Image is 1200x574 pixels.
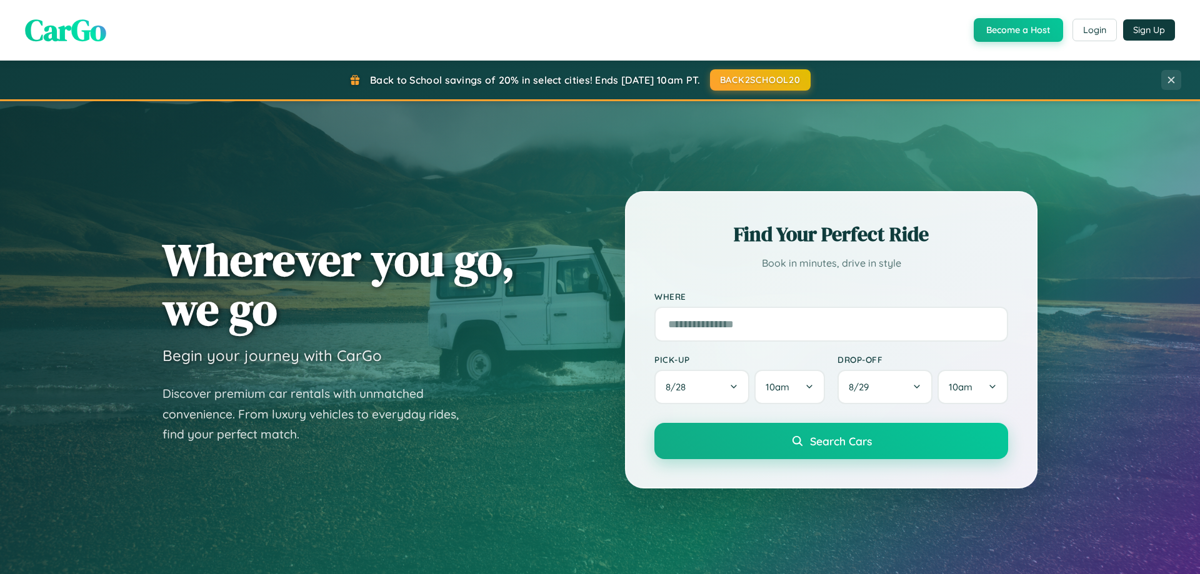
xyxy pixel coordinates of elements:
span: 8 / 29 [849,381,875,393]
button: 8/29 [837,370,932,404]
button: Become a Host [974,18,1063,42]
button: Search Cars [654,423,1008,459]
button: BACK2SCHOOL20 [710,69,811,91]
label: Where [654,291,1008,302]
h2: Find Your Perfect Ride [654,220,1008,248]
button: 10am [937,370,1008,404]
h1: Wherever you go, we go [162,235,515,334]
button: Login [1072,19,1117,41]
label: Drop-off [837,354,1008,365]
h3: Begin your journey with CarGo [162,346,382,365]
button: Sign Up [1123,19,1175,41]
button: 8/28 [654,370,749,404]
label: Pick-up [654,354,825,365]
span: 8 / 28 [666,381,692,393]
span: CarGo [25,9,106,51]
p: Discover premium car rentals with unmatched convenience. From luxury vehicles to everyday rides, ... [162,383,475,445]
span: Search Cars [810,434,872,448]
span: 10am [949,381,972,393]
button: 10am [754,370,825,404]
p: Book in minutes, drive in style [654,254,1008,272]
span: 10am [766,381,789,393]
span: Back to School savings of 20% in select cities! Ends [DATE] 10am PT. [370,74,700,86]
